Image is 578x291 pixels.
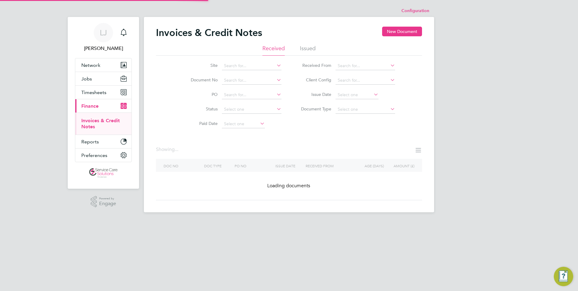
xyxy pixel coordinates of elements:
span: Preferences [81,152,107,158]
button: Network [75,58,132,72]
div: Showing [156,146,180,153]
div: Finance [75,113,132,135]
label: PO [183,92,218,97]
label: Issue Date [297,92,331,97]
span: Lucy Jolley [75,45,132,52]
a: Invoices & Credit Notes [81,118,120,129]
button: Finance [75,99,132,113]
h2: Invoices & Credit Notes [156,27,262,39]
span: Timesheets [81,90,106,95]
button: Engage Resource Center [554,267,573,286]
span: LJ [100,29,107,37]
span: Engage [99,201,116,206]
input: Select one [336,91,378,99]
label: Client Config [297,77,331,83]
button: Preferences [75,149,132,162]
span: Network [81,62,100,68]
span: Powered by [99,196,116,201]
img: servicecare-logo-retina.png [89,168,118,178]
nav: Main navigation [68,17,139,189]
span: Reports [81,139,99,145]
input: Select one [336,105,395,114]
a: LJ[PERSON_NAME] [75,23,132,52]
button: New Document [382,27,422,36]
input: Search for... [336,76,395,85]
a: Go to home page [75,168,132,178]
li: Received [262,45,285,56]
input: Search for... [336,62,395,70]
span: Jobs [81,76,92,82]
li: Issued [300,45,316,56]
label: Received From [297,63,331,68]
button: Reports [75,135,132,148]
span: ... [175,146,178,152]
label: Paid Date [183,121,218,126]
button: Timesheets [75,86,132,99]
input: Select one [222,105,281,114]
label: Document Type [297,106,331,112]
input: Search for... [222,76,281,85]
label: Site [183,63,218,68]
input: Search for... [222,62,281,70]
a: Powered byEngage [91,196,116,208]
input: Select one [222,120,265,128]
label: Document No [183,77,218,83]
input: Search for... [222,91,281,99]
li: Configuration [401,5,429,17]
label: Status [183,106,218,112]
span: Finance [81,103,99,109]
button: Jobs [75,72,132,85]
